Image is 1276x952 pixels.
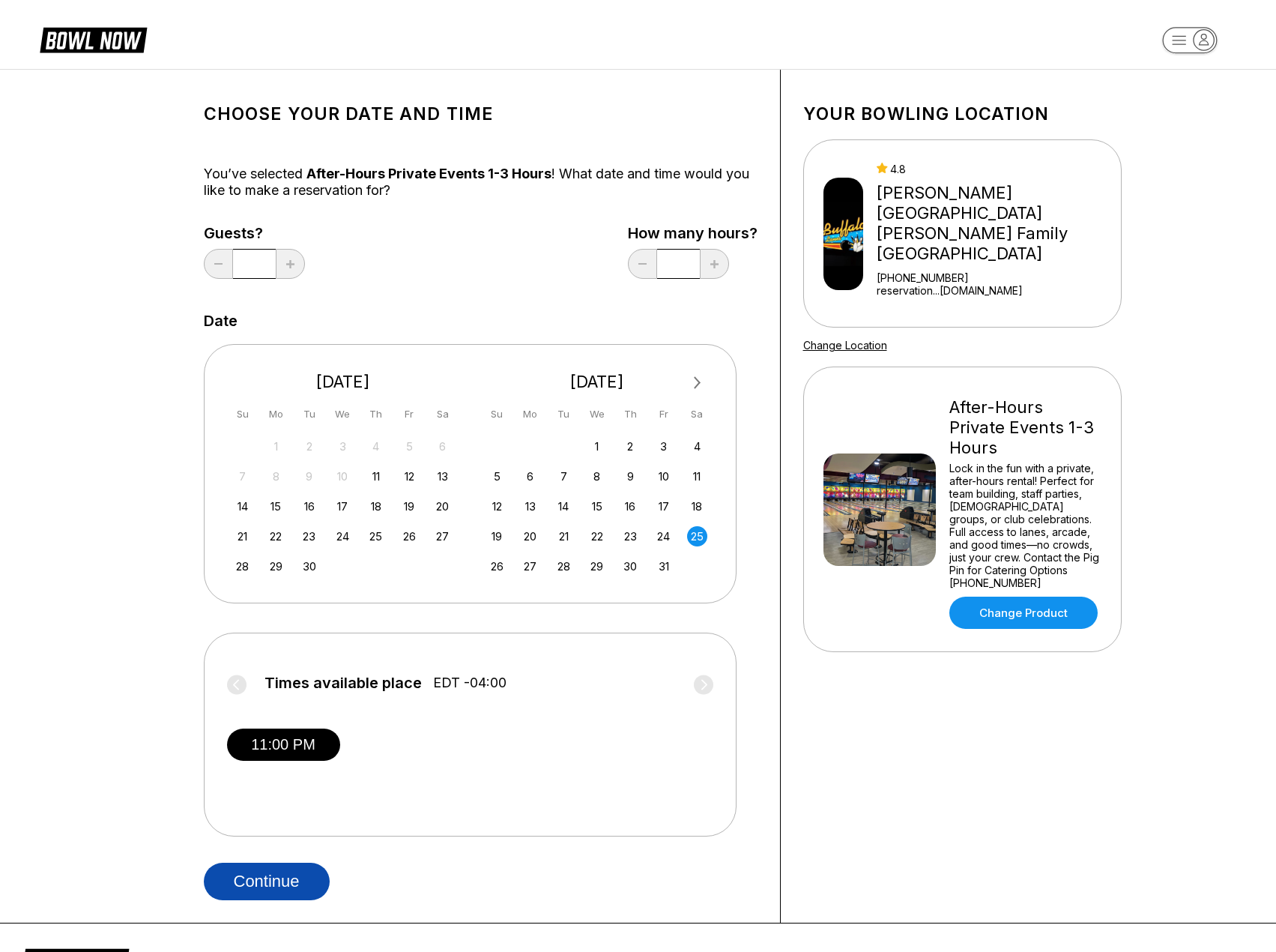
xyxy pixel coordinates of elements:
div: After-Hours Private Events 1-3 Hours [949,397,1101,458]
div: Sa [687,404,707,424]
div: Choose Sunday, September 28th, 2025 [232,556,253,576]
div: Th [366,404,386,424]
div: Choose Friday, September 26th, 2025 [399,526,420,546]
div: Choose Tuesday, October 28th, 2025 [554,556,574,576]
div: Choose Saturday, September 20th, 2025 [432,496,453,516]
img: Buffaloe Lanes Mebane Family Bowling Center [823,178,864,290]
div: Not available Saturday, September 6th, 2025 [432,436,453,457]
div: Choose Monday, September 29th, 2025 [266,556,286,576]
div: Mo [266,404,286,424]
div: Choose Wednesday, October 22nd, 2025 [587,526,607,546]
div: month 2025-09 [231,435,456,576]
div: Choose Sunday, October 19th, 2025 [487,526,507,546]
div: Choose Tuesday, October 7th, 2025 [554,466,574,486]
div: Su [487,404,507,424]
img: After-Hours Private Events 1-3 Hours [823,454,936,566]
div: Choose Thursday, September 18th, 2025 [366,496,386,516]
div: Choose Sunday, October 12th, 2025 [487,496,507,516]
h1: Choose your Date and time [204,103,758,124]
div: Choose Thursday, October 30th, 2025 [620,556,641,576]
div: [DATE] [227,372,459,392]
div: Choose Thursday, October 2nd, 2025 [620,436,641,457]
span: After-Hours Private Events 1-3 Hours [306,166,551,181]
div: Not available Monday, September 1st, 2025 [266,436,286,457]
div: Not available Wednesday, September 10th, 2025 [333,466,353,486]
div: Not available Monday, September 8th, 2025 [266,466,286,486]
div: Choose Thursday, October 23rd, 2025 [620,526,641,546]
button: 11:00 PM [227,729,340,761]
div: Choose Tuesday, October 14th, 2025 [554,496,574,516]
div: Choose Wednesday, October 1st, 2025 [587,436,607,457]
div: Su [232,404,253,424]
div: Choose Sunday, October 26th, 2025 [487,556,507,576]
a: Change Product [949,597,1098,629]
div: Choose Friday, October 10th, 2025 [653,466,674,486]
div: Choose Monday, September 15th, 2025 [266,496,286,516]
div: You’ve selected ! What date and time would you like to make a reservation for? [204,166,758,199]
div: Choose Thursday, September 11th, 2025 [366,466,386,486]
button: Next Month [686,371,710,395]
div: Choose Wednesday, October 8th, 2025 [587,466,607,486]
div: Choose Monday, October 27th, 2025 [520,556,540,576]
div: Not available Wednesday, September 3rd, 2025 [333,436,353,457]
span: Times available place [264,675,422,691]
a: reservation...[DOMAIN_NAME] [877,284,1114,297]
label: Guests? [204,225,305,241]
div: 4.8 [877,163,1114,175]
div: Choose Wednesday, October 29th, 2025 [587,556,607,576]
div: Fr [399,404,420,424]
div: Mo [520,404,540,424]
div: Lock in the fun with a private, after-hours rental! Perfect for team building, staff parties, [DE... [949,462,1101,589]
label: Date [204,313,238,329]
div: [DATE] [481,372,713,392]
div: Choose Friday, October 17th, 2025 [653,496,674,516]
div: Not available Thursday, September 4th, 2025 [366,436,386,457]
div: Choose Monday, October 6th, 2025 [520,466,540,486]
h1: Your bowling location [803,103,1122,124]
div: Choose Tuesday, October 21st, 2025 [554,526,574,546]
div: Choose Monday, October 20th, 2025 [520,526,540,546]
div: Choose Friday, October 24th, 2025 [653,526,674,546]
div: Th [620,404,641,424]
div: Fr [653,404,674,424]
div: Choose Monday, October 13th, 2025 [520,496,540,516]
button: Continue [204,863,330,900]
div: Choose Thursday, October 16th, 2025 [620,496,641,516]
div: Choose Wednesday, September 24th, 2025 [333,526,353,546]
div: Choose Sunday, September 21st, 2025 [232,526,253,546]
div: Not available Tuesday, September 9th, 2025 [299,466,319,486]
div: Choose Saturday, September 13th, 2025 [432,466,453,486]
div: Choose Friday, September 12th, 2025 [399,466,420,486]
div: month 2025-10 [485,435,710,576]
div: [PERSON_NAME][GEOGRAPHIC_DATA] [PERSON_NAME] Family [GEOGRAPHIC_DATA] [877,183,1114,264]
div: Choose Saturday, September 27th, 2025 [432,526,453,546]
div: Tu [554,404,574,424]
div: Choose Tuesday, September 16th, 2025 [299,496,319,516]
div: [PHONE_NUMBER] [877,271,1114,284]
div: Choose Tuesday, September 30th, 2025 [299,556,319,576]
div: Not available Sunday, September 7th, 2025 [232,466,253,486]
div: Choose Tuesday, September 23rd, 2025 [299,526,319,546]
div: Choose Saturday, October 11th, 2025 [687,466,707,486]
div: Choose Sunday, October 5th, 2025 [487,466,507,486]
a: Change Location [803,339,887,352]
div: Not available Tuesday, September 2nd, 2025 [299,436,319,457]
div: We [333,404,353,424]
div: Tu [299,404,319,424]
div: Choose Friday, October 31st, 2025 [653,556,674,576]
div: Choose Friday, October 3rd, 2025 [653,436,674,457]
div: Choose Thursday, September 25th, 2025 [366,526,386,546]
div: Choose Friday, September 19th, 2025 [399,496,420,516]
div: Choose Saturday, October 18th, 2025 [687,496,707,516]
div: Sa [432,404,453,424]
div: We [587,404,607,424]
div: Choose Sunday, September 14th, 2025 [232,496,253,516]
div: Not available Friday, September 5th, 2025 [399,436,420,457]
div: Choose Thursday, October 9th, 2025 [620,466,641,486]
div: Choose Monday, September 22nd, 2025 [266,526,286,546]
span: EDT -04:00 [433,675,507,691]
label: How many hours? [628,225,758,241]
div: Choose Saturday, October 25th, 2025 [687,526,707,546]
div: Choose Saturday, October 4th, 2025 [687,436,707,457]
div: Choose Wednesday, October 15th, 2025 [587,496,607,516]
